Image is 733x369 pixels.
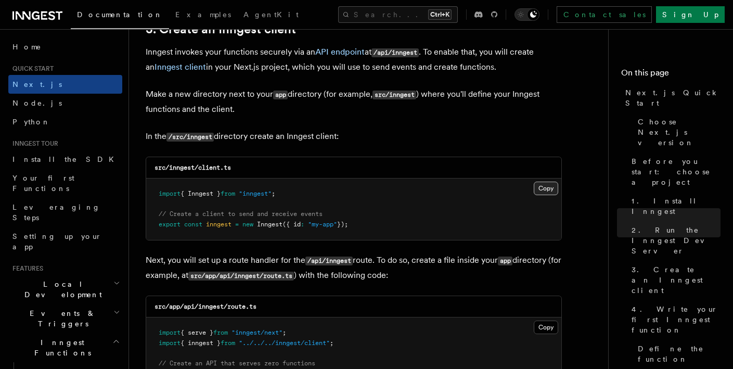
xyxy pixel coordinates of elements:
[188,272,294,281] code: src/app/api/inngest/route.ts
[8,333,122,362] button: Inngest Functions
[159,329,181,336] span: import
[534,182,558,195] button: Copy
[308,221,337,228] span: "my-app"
[146,253,562,283] p: Next, you will set up a route handler for the route. To do so, create a file inside your director...
[77,10,163,19] span: Documentation
[632,196,721,217] span: 1. Install Inngest
[239,190,272,197] span: "inngest"
[146,45,562,74] p: Inngest invokes your functions securely via an at . To enable that, you will create an in your Ne...
[12,174,74,193] span: Your first Functions
[8,75,122,94] a: Next.js
[315,47,365,57] a: API endpoint
[627,221,721,260] a: 2. Run the Inngest Dev Server
[337,221,348,228] span: });
[621,67,721,83] h4: On this page
[181,339,221,347] span: { inngest }
[12,155,120,163] span: Install the SDK
[8,304,122,333] button: Events & Triggers
[12,232,102,251] span: Setting up your app
[632,156,721,187] span: Before you start: choose a project
[166,133,214,142] code: /src/inngest
[534,321,558,334] button: Copy
[232,329,282,336] span: "inngest/next"
[8,139,58,148] span: Inngest tour
[175,10,231,19] span: Examples
[273,91,288,99] code: app
[8,198,122,227] a: Leveraging Steps
[184,221,202,228] span: const
[627,152,721,192] a: Before you start: choose a project
[12,118,50,126] span: Python
[12,99,62,107] span: Node.js
[8,37,122,56] a: Home
[237,3,305,28] a: AgentKit
[155,164,231,171] code: src/inngest/client.ts
[625,87,721,108] span: Next.js Quick Start
[627,260,721,300] a: 3. Create an Inngest client
[8,227,122,256] a: Setting up your app
[235,221,239,228] span: =
[146,129,562,144] p: In the directory create an Inngest client:
[12,80,62,88] span: Next.js
[8,94,122,112] a: Node.js
[8,279,113,300] span: Local Development
[632,225,721,256] span: 2. Run the Inngest Dev Server
[301,221,304,228] span: :
[181,190,221,197] span: { Inngest }
[8,275,122,304] button: Local Development
[8,112,122,131] a: Python
[498,257,512,265] code: app
[656,6,725,23] a: Sign Up
[632,304,721,335] span: 4. Write your first Inngest function
[221,190,235,197] span: from
[627,192,721,221] a: 1. Install Inngest
[8,337,112,358] span: Inngest Functions
[159,360,315,367] span: // Create an API that serves zero functions
[621,83,721,112] a: Next.js Quick Start
[8,150,122,169] a: Install the SDK
[634,112,721,152] a: Choose Next.js version
[282,329,286,336] span: ;
[242,221,253,228] span: new
[243,10,299,19] span: AgentKit
[305,257,353,265] code: /api/inngest
[155,303,256,310] code: src/app/api/inngest/route.ts
[8,264,43,273] span: Features
[12,42,42,52] span: Home
[515,8,539,21] button: Toggle dark mode
[239,339,330,347] span: "../../../inngest/client"
[206,221,232,228] span: inngest
[71,3,169,29] a: Documentation
[8,308,113,329] span: Events & Triggers
[372,91,416,99] code: src/inngest
[159,339,181,347] span: import
[557,6,652,23] a: Contact sales
[8,65,54,73] span: Quick start
[155,62,206,72] a: Inngest client
[282,221,301,228] span: ({ id
[428,9,452,20] kbd: Ctrl+K
[146,87,562,117] p: Make a new directory next to your directory (for example, ) where you'll define your Inngest func...
[8,169,122,198] a: Your first Functions
[213,329,228,336] span: from
[159,210,323,218] span: // Create a client to send and receive events
[159,190,181,197] span: import
[634,339,721,368] a: Define the function
[257,221,282,228] span: Inngest
[181,329,213,336] span: { serve }
[221,339,235,347] span: from
[338,6,458,23] button: Search...Ctrl+K
[638,117,721,148] span: Choose Next.js version
[169,3,237,28] a: Examples
[632,264,721,296] span: 3. Create an Inngest client
[272,190,275,197] span: ;
[371,48,419,57] code: /api/inngest
[330,339,333,347] span: ;
[159,221,181,228] span: export
[638,343,721,364] span: Define the function
[627,300,721,339] a: 4. Write your first Inngest function
[12,203,100,222] span: Leveraging Steps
